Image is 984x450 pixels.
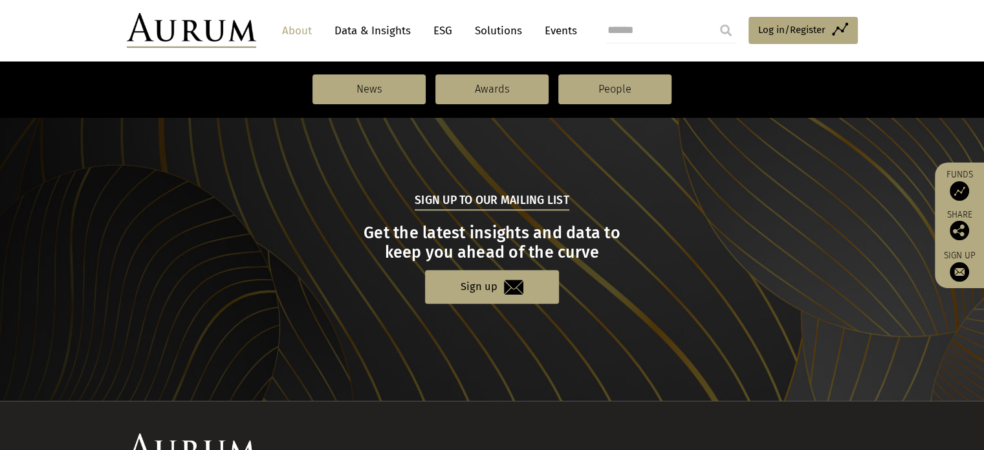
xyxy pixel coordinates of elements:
[276,19,318,43] a: About
[758,22,825,38] span: Log in/Register
[558,74,672,104] a: People
[425,270,559,303] a: Sign up
[950,221,969,240] img: Share this post
[127,13,256,48] img: Aurum
[328,19,417,43] a: Data & Insights
[941,169,978,201] a: Funds
[941,210,978,240] div: Share
[468,19,529,43] a: Solutions
[415,192,569,210] h5: Sign up to our mailing list
[538,19,577,43] a: Events
[128,223,856,262] h3: Get the latest insights and data to keep you ahead of the curve
[941,250,978,282] a: Sign up
[435,74,549,104] a: Awards
[950,262,969,282] img: Sign up to our newsletter
[950,181,969,201] img: Access Funds
[312,74,426,104] a: News
[427,19,459,43] a: ESG
[749,17,858,44] a: Log in/Register
[713,17,739,43] input: Submit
